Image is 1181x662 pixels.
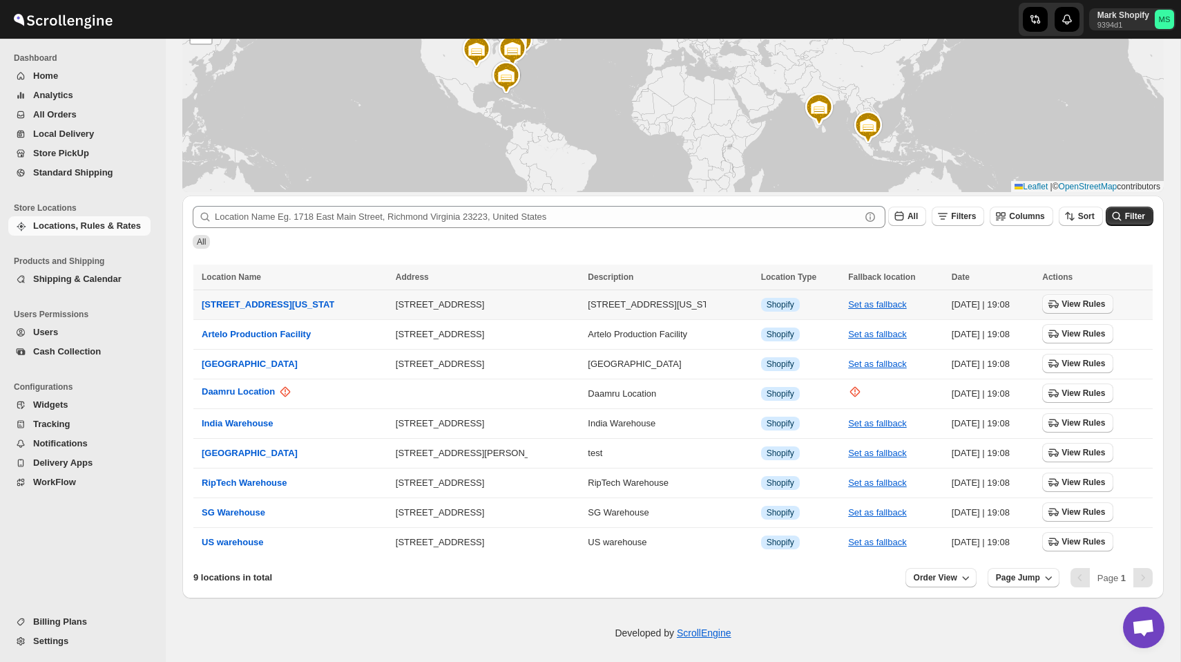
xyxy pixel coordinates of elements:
[588,446,706,460] div: test
[761,272,816,282] span: Location Type
[988,568,1059,587] button: Page Jump
[14,381,156,393] span: Configurations
[8,415,151,434] button: Tracking
[202,329,311,339] span: Artelo Production Facility
[1121,573,1126,583] b: 1
[496,34,529,67] img: Marker
[8,434,151,453] button: Notifications
[952,298,1034,312] div: [DATE] | 19:08
[1062,328,1105,339] span: View Rules
[33,109,77,120] span: All Orders
[615,626,731,640] p: Developed by
[202,477,287,488] span: RipTech Warehouse
[1042,324,1113,343] button: View Rules
[8,323,151,342] button: Users
[767,477,794,489] span: Shopify
[396,537,485,547] button: [STREET_ADDRESS]
[588,417,706,431] div: India Warehouse
[767,448,794,459] span: Shopify
[33,220,141,231] span: Locations, Rules & Rates
[202,328,311,341] button: Artelo Production Facility
[1015,182,1048,191] a: Leaflet
[33,90,73,100] span: Analytics
[33,148,89,158] span: Store PickUp
[996,572,1040,583] span: Page Jump
[1062,299,1105,310] span: View Rules
[1050,182,1053,191] span: |
[33,274,122,284] span: Shipping & Calendar
[8,473,151,492] button: WorkFlow
[33,399,68,410] span: Widgets
[952,328,1034,341] div: [DATE] | 19:08
[33,438,88,448] span: Notifications
[202,385,275,399] button: Daamru Location
[8,453,151,473] button: Delivery Apps
[8,612,151,632] button: Billing Plans
[8,216,151,236] button: Locations, Rules & Rates
[396,329,485,339] button: [STREET_ADDRESS]
[767,299,794,310] span: Shopify
[1097,21,1149,29] p: 9394d1
[396,272,429,282] span: Address
[8,269,151,289] button: Shipping & Calendar
[1097,10,1149,21] p: Mark Shopify
[33,477,76,487] span: WorkFlow
[1159,15,1171,23] text: MS
[1097,573,1126,583] span: Page
[8,342,151,361] button: Cash Collection
[1059,182,1117,191] a: OpenStreetMap
[1062,477,1105,488] span: View Rules
[1062,388,1105,399] span: View Rules
[33,419,70,429] span: Tracking
[848,272,915,282] span: Fallback location
[588,357,706,371] div: [GEOGRAPHIC_DATA]
[914,572,957,583] span: Order View
[848,507,907,518] button: Set as fallback
[202,357,298,371] button: [GEOGRAPHIC_DATA]
[951,211,976,221] span: Filters
[952,536,1034,549] div: [DATE] | 19:08
[33,167,113,178] span: Standard Shipping
[1042,272,1073,282] span: Actions
[193,572,272,583] span: 9 locations in total
[8,86,151,105] button: Analytics
[952,417,1034,431] div: [DATE] | 19:08
[677,627,731,639] a: ScrollEngine
[202,386,275,397] span: Daamru Location
[932,207,984,226] button: Filters
[202,418,273,428] span: India Warehouse
[803,93,836,126] img: Marker
[33,327,58,337] span: Users
[852,111,885,144] img: Marker
[888,207,926,226] button: All
[588,328,706,341] div: Artelo Production Facility
[767,388,794,399] span: Shopify
[952,387,1034,401] div: [DATE] | 19:08
[1062,417,1105,428] span: View Rules
[588,272,633,282] span: Description
[767,359,794,370] span: Shopify
[767,329,794,340] span: Shopify
[1042,354,1113,373] button: View Rules
[848,477,907,488] button: Set as fallback
[1062,536,1105,547] span: View Rules
[33,129,94,139] span: Local Delivery
[848,448,907,458] button: Set as fallback
[952,476,1034,490] div: [DATE] | 19:08
[588,387,706,401] div: Daamru Location
[33,70,58,81] span: Home
[202,507,265,518] span: SG Warehouse
[1078,211,1095,221] span: Sort
[33,616,87,627] span: Billing Plans
[952,357,1034,371] div: [DATE] | 19:08
[202,298,343,312] button: [STREET_ADDRESS][US_STATE]
[1042,502,1113,522] button: View Rules
[197,237,206,247] span: All
[202,537,264,547] span: US warehouse
[588,506,706,520] div: SG Warehouse
[8,105,151,124] button: All Orders
[396,359,485,369] button: [STREET_ADDRESS]
[1125,211,1145,221] span: Filter
[202,359,298,369] span: [GEOGRAPHIC_DATA]
[1155,10,1174,29] span: Mark Shopify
